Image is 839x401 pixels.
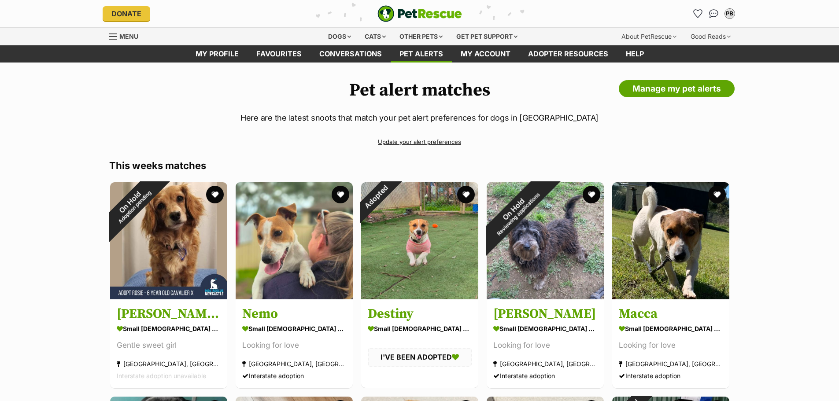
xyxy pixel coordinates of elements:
[242,358,346,370] div: [GEOGRAPHIC_DATA], [GEOGRAPHIC_DATA]
[619,370,723,382] div: Interstate adoption
[493,322,597,335] div: small [DEMOGRAPHIC_DATA] Dog
[117,189,152,224] span: Adoption pending
[242,322,346,335] div: small [DEMOGRAPHIC_DATA] Dog
[450,28,524,45] div: Get pet support
[110,182,227,299] img: Rosie - 6 Year Old Cavalier X
[519,45,617,63] a: Adopter resources
[242,370,346,382] div: Interstate adoption
[708,186,726,203] button: favourite
[109,112,730,124] p: Here are the latest snoots that match your pet alert preferences for dogs in [GEOGRAPHIC_DATA]
[707,7,721,21] a: Conversations
[236,299,353,388] a: Nemo small [DEMOGRAPHIC_DATA] Dog Looking for love [GEOGRAPHIC_DATA], [GEOGRAPHIC_DATA] Interstat...
[615,28,683,45] div: About PetRescue
[93,166,170,243] div: On Hold
[349,171,402,223] div: Adopted
[117,358,221,370] div: [GEOGRAPHIC_DATA], [GEOGRAPHIC_DATA]
[612,182,729,299] img: Macca
[242,339,346,351] div: Looking for love
[242,305,346,322] h3: Nemo
[110,299,227,388] a: [PERSON_NAME] - [DEMOGRAPHIC_DATA] Cavalier X small [DEMOGRAPHIC_DATA] Dog Gentle sweet girl [GEO...
[487,292,604,301] a: On HoldReviewing applications
[619,358,723,370] div: [GEOGRAPHIC_DATA], [GEOGRAPHIC_DATA]
[361,292,478,301] a: Adopted
[493,339,597,351] div: Looking for love
[709,9,718,18] img: chat-41dd97257d64d25036548639549fe6c8038ab92f7586957e7f3b1b290dea8141.svg
[310,45,391,63] a: conversations
[368,322,472,335] div: small [DEMOGRAPHIC_DATA] Dog
[493,358,597,370] div: [GEOGRAPHIC_DATA], [GEOGRAPHIC_DATA]
[332,186,349,203] button: favourite
[361,182,478,299] img: Destiny
[117,305,221,322] h3: [PERSON_NAME] - [DEMOGRAPHIC_DATA] Cavalier X
[612,299,729,388] a: Macca small [DEMOGRAPHIC_DATA] Dog Looking for love [GEOGRAPHIC_DATA], [GEOGRAPHIC_DATA] Intersta...
[723,7,737,21] button: My account
[457,186,475,203] button: favourite
[103,6,150,21] a: Donate
[109,80,730,100] h1: Pet alert matches
[117,372,206,379] span: Interstate adoption unavailable
[187,45,248,63] a: My profile
[684,28,737,45] div: Good Reads
[110,292,227,301] a: On HoldAdoption pending
[359,28,392,45] div: Cats
[377,5,462,22] img: logo-e224e6f780fb5917bec1dbf3a21bbac754714ae5b6737aabdf751b685950b380.svg
[452,45,519,63] a: My account
[467,162,564,260] div: On Hold
[493,305,597,322] h3: [PERSON_NAME]
[393,28,449,45] div: Other pets
[236,182,353,299] img: Nemo
[322,28,357,45] div: Dogs
[487,182,604,299] img: Greg
[495,191,541,237] span: Reviewing applications
[691,7,705,21] a: Favourites
[619,305,723,322] h3: Macca
[725,9,734,18] div: PB
[117,322,221,335] div: small [DEMOGRAPHIC_DATA] Dog
[619,339,723,351] div: Looking for love
[617,45,653,63] a: Help
[248,45,310,63] a: Favourites
[119,33,138,40] span: Menu
[619,322,723,335] div: small [DEMOGRAPHIC_DATA] Dog
[361,299,478,387] a: Destiny small [DEMOGRAPHIC_DATA] Dog I'VE BEEN ADOPTED favourite
[583,186,600,203] button: favourite
[109,28,144,44] a: Menu
[487,299,604,388] a: [PERSON_NAME] small [DEMOGRAPHIC_DATA] Dog Looking for love [GEOGRAPHIC_DATA], [GEOGRAPHIC_DATA] ...
[377,5,462,22] a: PetRescue
[109,134,730,150] a: Update your alert preferences
[109,159,730,172] h3: This weeks matches
[368,348,472,366] div: I'VE BEEN ADOPTED
[206,186,224,203] button: favourite
[391,45,452,63] a: Pet alerts
[493,370,597,382] div: Interstate adoption
[619,80,735,98] a: Manage my pet alerts
[368,305,472,322] h3: Destiny
[117,339,221,351] div: Gentle sweet girl
[691,7,737,21] ul: Account quick links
